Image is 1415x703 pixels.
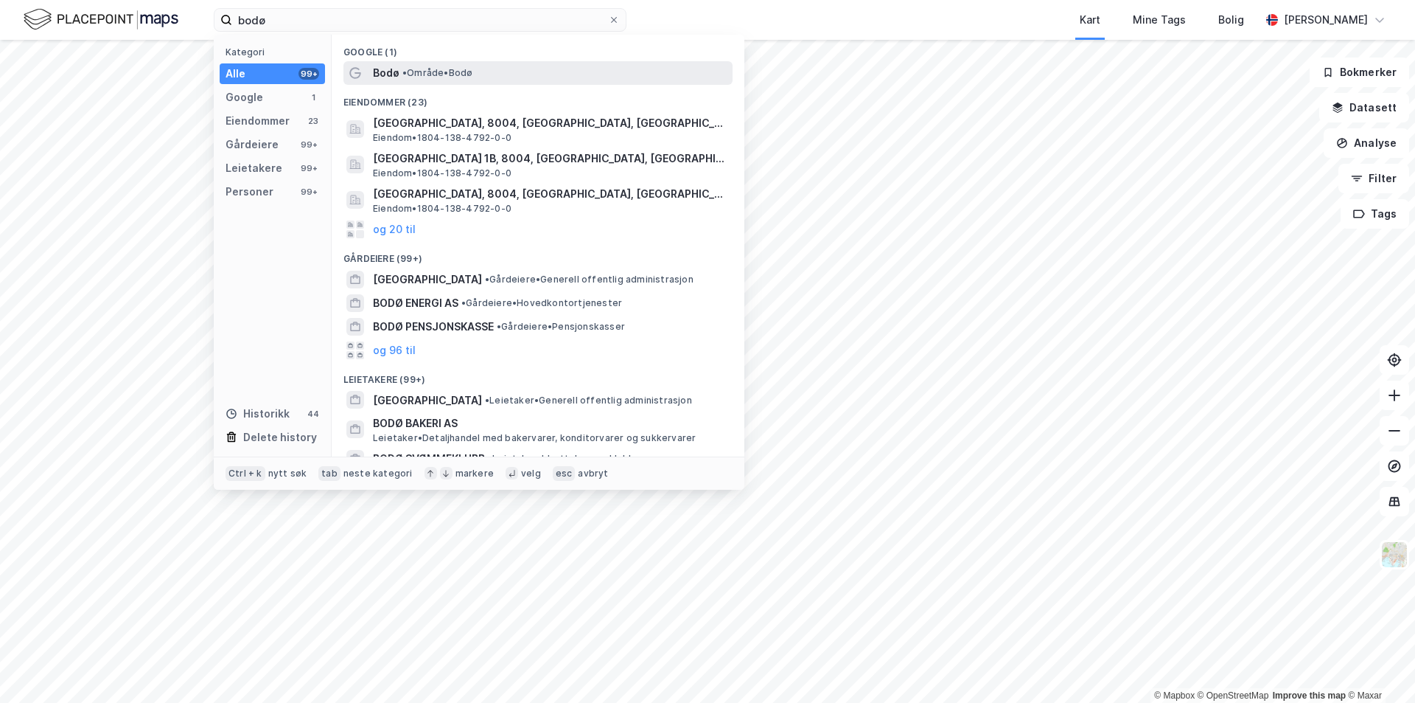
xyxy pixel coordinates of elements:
button: og 96 til [373,342,416,359]
div: 23 [307,115,319,127]
span: Leietaker • Generell offentlig administrasjon [485,395,692,406]
span: [GEOGRAPHIC_DATA] [373,392,482,409]
button: Tags [1341,199,1409,229]
span: • [461,297,466,308]
div: Kontrollprogram for chat [1341,632,1415,703]
span: [GEOGRAPHIC_DATA] 1B, 8004, [GEOGRAPHIC_DATA], [GEOGRAPHIC_DATA] [373,150,727,167]
img: Z [1380,541,1408,569]
span: Område • Bodø [402,67,472,79]
button: Bokmerker [1310,58,1409,87]
div: 99+ [298,139,319,150]
button: Filter [1338,164,1409,193]
div: esc [553,466,576,481]
button: Analyse [1324,128,1409,158]
button: og 20 til [373,221,416,238]
span: Gårdeiere • Hovedkontortjenester [461,297,622,309]
span: Gårdeiere • Pensjonskasser [497,321,625,333]
div: velg [521,468,541,479]
a: OpenStreetMap [1198,690,1269,701]
span: Leietaker • Detaljhandel med bakervarer, konditorvarer og sukkervarer [373,432,696,444]
span: Eiendom • 1804-138-4792-0-0 [373,167,511,179]
div: 99+ [298,162,319,174]
a: Mapbox [1154,690,1195,701]
div: nytt søk [268,468,307,479]
div: tab [318,466,340,481]
div: Historikk [226,405,290,423]
span: • [488,453,492,464]
span: [GEOGRAPHIC_DATA] [373,271,482,288]
span: • [497,321,501,332]
div: 99+ [298,68,319,80]
div: 1 [307,91,319,103]
div: markere [455,468,494,479]
div: Mine Tags [1133,11,1186,29]
span: BODØ BAKERI AS [373,415,727,432]
div: Alle [226,65,245,83]
div: neste kategori [343,468,413,479]
div: Eiendommer [226,112,290,130]
div: avbryt [578,468,608,479]
span: • [402,67,407,78]
div: Leietakere (99+) [332,362,744,389]
div: Leietakere [226,159,282,177]
span: [GEOGRAPHIC_DATA], 8004, [GEOGRAPHIC_DATA], [GEOGRAPHIC_DATA] [373,185,727,203]
iframe: Chat Widget [1341,632,1415,703]
span: Leietaker • Idrettslag og -klubber [488,453,645,465]
div: Gårdeiere (99+) [332,241,744,268]
div: 44 [307,408,319,420]
div: Kart [1080,11,1100,29]
div: Kategori [226,46,325,58]
span: Eiendom • 1804-138-4792-0-0 [373,203,511,215]
div: [PERSON_NAME] [1284,11,1368,29]
a: Improve this map [1273,690,1346,701]
span: [GEOGRAPHIC_DATA], 8004, [GEOGRAPHIC_DATA], [GEOGRAPHIC_DATA] [373,114,727,132]
div: Eiendommer (23) [332,85,744,111]
span: Bodø [373,64,399,82]
span: BODØ SVØMMEKLUBB [373,450,485,468]
span: Eiendom • 1804-138-4792-0-0 [373,132,511,144]
div: Google (1) [332,35,744,61]
span: BODØ PENSJONSKASSE [373,318,494,336]
img: logo.f888ab2527a4732fd821a326f86c7f29.svg [24,7,178,32]
div: Bolig [1218,11,1244,29]
button: Datasett [1319,93,1409,122]
div: Gårdeiere [226,136,279,153]
div: Google [226,89,263,106]
div: 99+ [298,186,319,198]
span: • [485,395,489,406]
span: Gårdeiere • Generell offentlig administrasjon [485,274,693,285]
input: Søk på adresse, matrikkel, gårdeiere, leietakere eller personer [232,9,608,31]
div: Delete history [243,429,317,446]
div: Personer [226,183,273,201]
span: BODØ ENERGI AS [373,294,458,312]
span: • [485,274,489,285]
div: Ctrl + k [226,466,265,481]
